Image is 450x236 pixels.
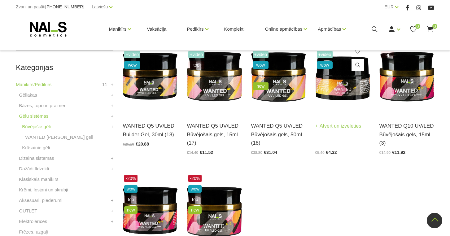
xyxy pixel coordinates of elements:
[188,51,204,58] span: +Video
[124,61,140,69] span: wow
[111,102,114,109] a: +
[124,196,138,203] span: top
[22,123,51,130] a: Būvējošie gēli
[19,197,62,204] a: Aksesuāri, piederumi
[379,151,391,155] span: €14.90
[187,17,203,42] a: Pedikīrs
[392,150,405,155] span: €11.92
[45,5,84,9] a: [PHONE_NUMBER]
[200,150,213,155] span: €11.52
[315,151,325,155] span: €5.40
[19,112,48,120] a: Gēlu sistēmas
[315,39,370,114] img: Gels WANTED NAILS cosmetics tehniķu komanda ir radījusi gelu, kas ilgi jau ir katra meistara mekl...
[16,81,51,88] a: Manikīrs/Pedikīrs
[188,175,202,182] span: -20%
[123,142,134,146] span: €26.10
[379,39,434,114] img: Gels WANTED NAILS cosmetics tehniķu komanda ir radījusi gelu, kas ilgi jau ir katra meistara mekl...
[253,61,269,69] span: wow
[432,24,437,29] span: 0
[187,122,242,147] a: WANTED Q5 UV/LED Būvējošais gels, 15ml (17)
[111,165,114,173] a: +
[111,197,114,204] a: +
[409,25,417,33] a: 0
[187,39,242,114] img: Gels WANTED NAILS cosmetics tehniķu komanda ir radījusi gelu, kas ilgi jau ir katra meistara mekl...
[124,185,138,193] span: wow
[188,185,202,193] span: wow
[123,122,177,138] a: WANTED Q5 UV/LED Builder Gel, 30ml (18)
[401,3,403,11] span: |
[19,102,66,109] a: Bāzes, topi un praimeri
[315,122,361,130] a: Atvērt un izvēlēties
[22,144,50,151] a: Krāsainie gēli
[19,207,37,215] a: OUTLET
[188,206,202,214] span: new
[16,3,84,11] div: Zvani un pasūti
[253,72,269,79] span: top
[187,151,198,155] span: €14.40
[415,24,420,29] span: 0
[109,17,127,42] a: Manikīrs
[123,39,177,114] img: Gels WANTED NAILS cosmetics tehniķu komanda ir radījusi gelu, kas ilgi jau ir katra meistara mekl...
[25,133,93,141] a: WANTED [PERSON_NAME] gēli
[188,61,204,69] span: top
[317,61,333,69] span: wow
[19,176,59,183] a: Klasiskais manikīrs
[142,14,171,44] a: Vaksācija
[19,155,54,162] a: Dizaina sistēmas
[253,51,269,58] span: +Video
[124,51,140,58] span: +Video
[19,186,68,194] a: Krēmi, losjoni un skrubji
[136,142,149,146] span: €20.88
[92,3,108,11] a: Latviešu
[253,82,269,90] span: new
[426,25,434,33] a: 0
[111,123,114,130] a: +
[251,39,306,114] img: Gels WANTED NAILS cosmetics tehniķu komanda ir radījusi gelu, kas ilgi jau ir katra meistara mekl...
[87,3,89,11] span: |
[317,51,333,58] span: +Video
[124,206,138,214] span: new
[384,3,394,11] a: EUR
[326,150,337,155] span: €4.32
[111,81,114,88] a: +
[379,122,434,147] a: WANTED Q10 UV/LED Būvējošais gels, 15ml (3)
[188,196,202,203] span: top
[381,51,394,58] span: top
[111,155,114,162] a: +
[45,4,84,9] span: [PHONE_NUMBER]
[124,175,138,182] span: -20%
[264,150,277,155] span: €31.04
[251,151,263,155] span: €38.80
[251,122,306,147] a: WANTED Q5 UV/LED Būvējošais gels, 50ml (18)
[16,63,113,72] h2: Kategorijas
[111,207,114,215] a: +
[111,218,114,225] a: +
[219,14,250,44] a: Komplekti
[19,218,47,225] a: Elektroierīces
[102,81,107,88] span: 11
[111,91,114,99] a: +
[19,91,37,99] a: Gēllakas
[19,165,49,173] a: Dažādi līdzekļi
[111,112,114,120] a: +
[124,72,140,79] span: top
[318,17,341,42] a: Apmācības
[19,228,48,236] a: Frēzes, uzgaļi
[265,17,302,42] a: Online apmācības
